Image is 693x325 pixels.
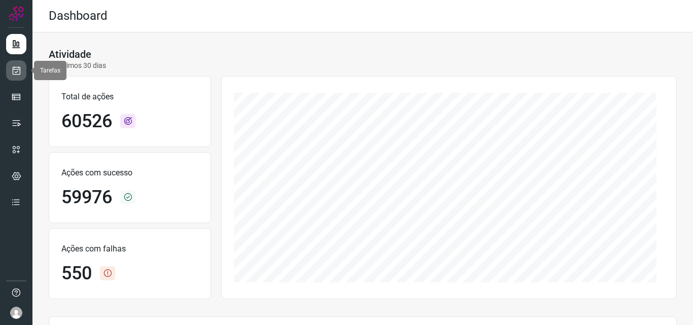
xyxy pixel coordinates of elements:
[49,48,91,60] h3: Atividade
[61,111,112,132] h1: 60526
[61,167,198,179] p: Ações com sucesso
[49,9,108,23] h2: Dashboard
[61,187,112,208] h1: 59976
[10,307,22,319] img: avatar-user-boy.jpg
[40,67,60,74] span: Tarefas
[61,243,198,255] p: Ações com falhas
[61,263,92,284] h1: 550
[9,6,24,21] img: Logo
[61,91,198,103] p: Total de ações
[49,60,106,71] p: Últimos 30 dias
